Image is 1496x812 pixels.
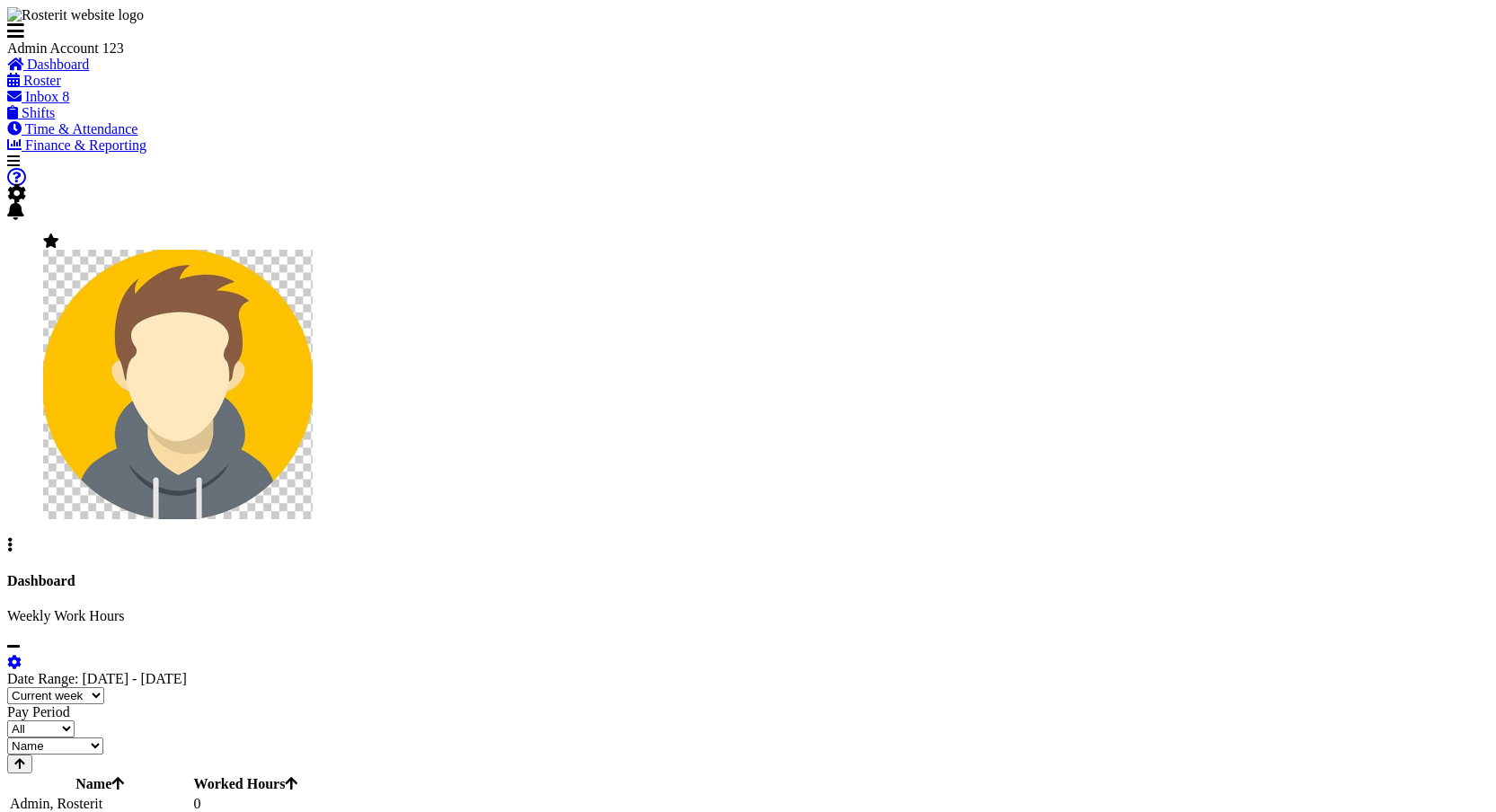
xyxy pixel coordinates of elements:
span: Shifts [22,105,55,120]
a: Finance & Reporting [7,137,146,153]
a: minimize [7,639,20,654]
a: Shifts [7,105,55,120]
a: Time & Attendance [7,121,137,137]
span: Time & Attendance [25,121,138,137]
label: Date Range: [DATE] - [DATE] [7,671,187,686]
img: Rosterit website logo [7,7,144,23]
a: Roster [7,73,61,88]
img: admin-rosteritf9cbda91fdf824d97c9d6345b1f660ea.png [43,250,313,519]
div: Admin Account 123 [7,40,277,57]
a: Inbox 8 [7,89,69,104]
p: Weekly Work Hours [7,608,1489,624]
div: Name [10,776,190,792]
span: Dashboard [27,57,89,72]
a: settings [7,655,22,670]
span: Inbox [25,89,58,104]
h4: Dashboard [7,573,1489,589]
span: Roster [23,73,61,88]
span: 8 [62,89,69,104]
label: Pay Period [7,704,70,719]
a: Dashboard [7,57,89,72]
span: 0 [194,796,201,811]
div: Worked Hours [194,776,298,792]
span: Finance & Reporting [25,137,146,153]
